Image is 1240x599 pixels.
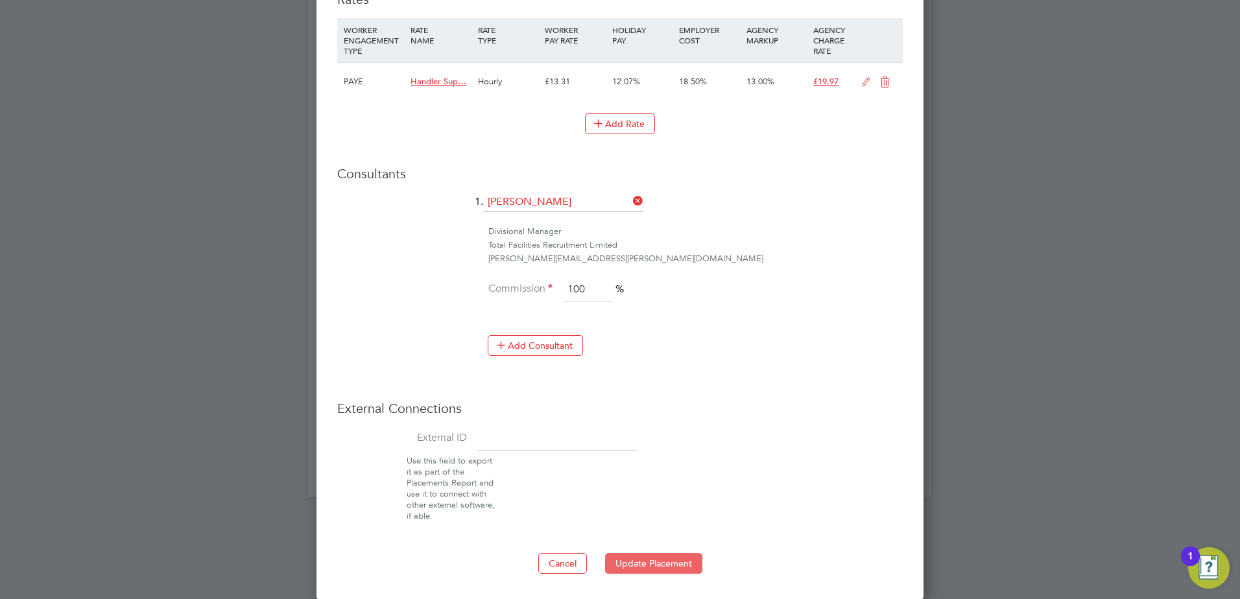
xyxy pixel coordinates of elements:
div: [PERSON_NAME][EMAIL_ADDRESS][PERSON_NAME][DOMAIN_NAME] [488,252,903,266]
span: 18.50% [679,76,707,87]
span: Use this field to export it as part of the Placements Report and use it to connect with other ext... [407,455,495,521]
div: Divisional Manager [488,225,903,239]
span: 13.00% [746,76,774,87]
div: WORKER ENGAGEMENT TYPE [340,18,407,62]
button: Add Consultant [488,335,583,356]
div: PAYE [340,63,407,100]
li: 1. [337,193,903,225]
div: EMPLOYER COST [676,18,743,52]
div: HOLIDAY PAY [609,18,676,52]
h3: Consultants [337,165,903,182]
label: External ID [337,431,467,445]
div: WORKER PAY RATE [542,18,608,52]
div: Total Facilities Recruitment Limited [488,239,903,252]
label: Commission [488,282,553,296]
span: 12.07% [612,76,640,87]
button: Update Placement [605,553,702,574]
span: Handler Sup… [411,76,466,87]
div: RATE TYPE [475,18,542,52]
button: Add Rate [585,113,655,134]
button: Open Resource Center, 1 new notification [1188,547,1230,589]
button: Cancel [538,553,587,574]
div: £13.31 [542,63,608,100]
div: AGENCY MARKUP [743,18,810,52]
div: Hourly [475,63,542,100]
h3: External Connections [337,400,903,417]
input: Search for... [483,193,643,212]
div: RATE NAME [407,18,474,52]
span: £19.97 [813,76,839,87]
span: % [615,283,624,296]
div: AGENCY CHARGE RATE [810,18,855,62]
div: 1 [1187,556,1193,573]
